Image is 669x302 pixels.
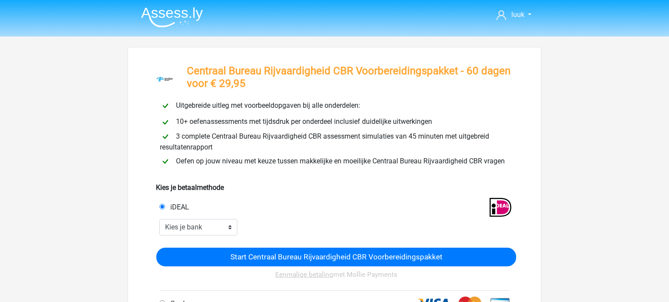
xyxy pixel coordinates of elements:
[160,131,171,142] img: checkmark
[160,132,489,151] span: 3 complete Centraal Bureau Rijvaardigheid CBR assessment simulaties van 45 minuten met uitgebreid...
[156,266,516,290] div: met Mollie Payments
[160,117,171,128] img: checkmark
[156,183,224,192] b: Kies je betaalmethode
[275,271,333,279] u: Eenmalige betaling
[172,157,508,165] span: Oefen op jouw niveau met keuze tussen makkelijke en moeilijke Centraal Bureau Rijvaardigheid CBR ...
[187,65,513,90] h3: Centraal Bureau Rijvaardigheid CBR Voorbereidingspakket - 60 dagen voor € 29,95
[493,10,535,20] a: luuk
[172,117,436,126] span: 10+ oefenassessments met tijdsdruk per onderdeel inclusief duidelijke uitwerkingen
[160,100,171,111] img: checkmark
[172,101,364,110] span: Uitgebreide uitleg met voorbeeldopgaven bij alle onderdelen:
[167,203,189,211] span: iDEAL
[160,156,171,167] img: checkmark
[511,10,524,19] span: luuk
[141,7,203,27] img: Assessly
[156,248,516,266] input: Start Centraal Bureau Rijvaardigheid CBR Voorbereidingspakket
